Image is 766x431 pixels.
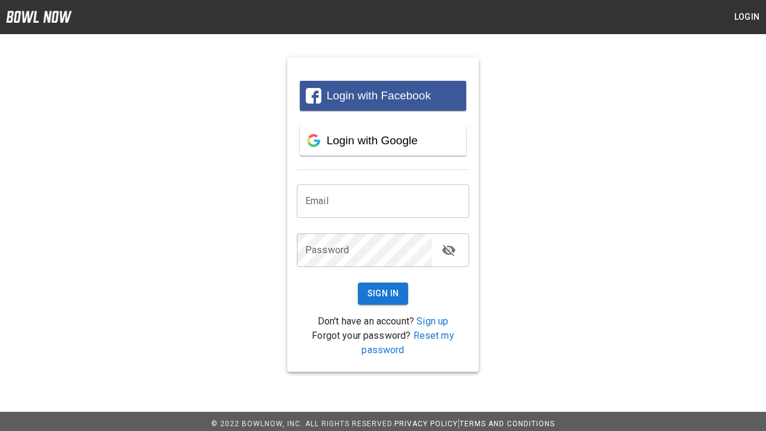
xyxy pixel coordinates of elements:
[327,89,431,102] span: Login with Facebook
[300,81,466,111] button: Login with Facebook
[297,329,469,357] p: Forgot your password?
[728,6,766,28] button: Login
[300,126,466,156] button: Login with Google
[460,420,555,428] a: Terms and Conditions
[394,420,458,428] a: Privacy Policy
[297,314,469,329] p: Don't have an account?
[211,420,394,428] span: © 2022 BowlNow, Inc. All Rights Reserved.
[6,11,72,23] img: logo
[437,238,461,262] button: toggle password visibility
[327,134,418,147] span: Login with Google
[417,315,448,327] a: Sign up
[358,283,409,305] button: Sign In
[361,330,454,356] a: Reset my password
